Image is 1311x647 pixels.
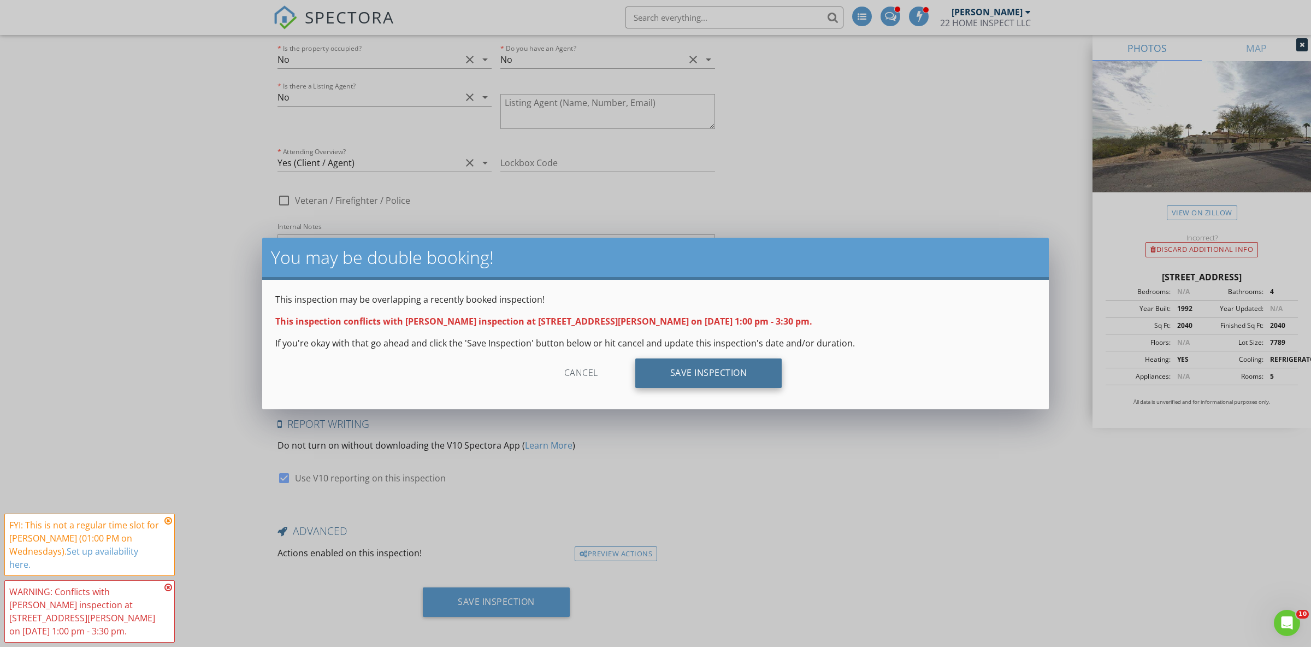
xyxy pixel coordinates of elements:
strong: This inspection conflicts with [PERSON_NAME] inspection at [STREET_ADDRESS][PERSON_NAME] on [DATE... [275,315,812,327]
span: 10 [1296,610,1309,619]
iframe: Intercom live chat [1274,610,1300,636]
div: FYI: This is not a regular time slot for [PERSON_NAME] (01:00 PM on Wednesdays). [9,519,161,571]
a: Set up availability here. [9,545,138,570]
p: If you're okay with that go ahead and click the 'Save Inspection' button below or hit cancel and ... [275,337,1036,350]
div: WARNING: Conflicts with [PERSON_NAME] inspection at [STREET_ADDRESS][PERSON_NAME] on [DATE] 1:00 ... [9,585,161,638]
h2: You may be double booking! [271,246,1040,268]
div: Save Inspection [635,358,782,388]
p: This inspection may be overlapping a recently booked inspection! [275,293,1036,306]
div: Cancel [529,358,633,388]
